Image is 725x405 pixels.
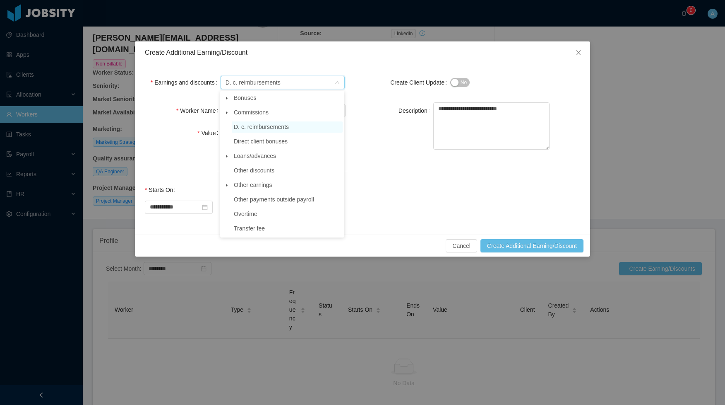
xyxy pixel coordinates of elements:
label: Value [197,130,221,136]
span: Other earnings [232,179,343,191]
span: Overtime [232,209,343,220]
span: D. c. reimbursements [234,124,289,130]
label: Create Client Update [390,79,450,86]
span: Other payments outside payroll [234,196,314,203]
span: Direct client bonuses [232,136,343,147]
span: Overtime [234,211,257,217]
label: Starts On [145,187,179,193]
textarea: Description [433,102,550,150]
span: Bonuses [232,92,343,104]
i: icon: caret-down [225,154,229,158]
div: Create Additional Earning/Discount [145,48,580,57]
span: Direct client bonuses [234,138,288,145]
label: Description [399,107,433,114]
span: Loans/advances [232,150,343,162]
i: icon: down [335,80,340,86]
button: Create Additional Earning/Discount [480,239,583,252]
span: Loans/advances [234,153,276,159]
i: icon: caret-down [225,96,229,100]
span: Transfer fee [232,223,343,234]
button: Cancel [446,239,477,252]
i: icon: caret-down [225,111,229,115]
span: No [461,78,467,87]
label: Earnings and discounts [151,79,221,86]
i: icon: calendar [202,204,208,210]
i: icon: caret-down [225,183,229,187]
span: Other discounts [232,165,343,176]
span: Other payments outside payroll [232,194,343,205]
span: D. c. reimbursements [226,76,281,89]
button: Close [567,41,590,65]
span: Commissions [234,109,269,116]
button: Create Client Update [450,78,470,87]
span: Other earnings [234,182,272,188]
span: Bonuses [234,95,256,101]
label: Worker Name [176,107,221,114]
i: icon: close [575,49,582,56]
span: Commissions [232,107,343,118]
span: Transfer fee [234,225,265,232]
span: D. c. reimbursements [232,121,343,133]
span: Other discounts [234,167,274,174]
